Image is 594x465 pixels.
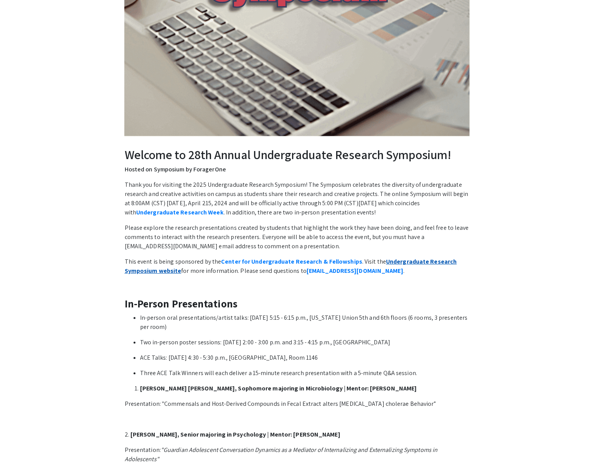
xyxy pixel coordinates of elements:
p: This event is being sponsored by the . Visit the for more information. Please send questions to . [125,257,470,276]
strong: [PERSON_NAME] [PERSON_NAME], Sophomore majoring in Microbiology | Mentor: [PERSON_NAME] [140,384,417,392]
a: Center for Undergraduate Research & Fellowships [221,257,362,266]
a: Undergraduate Research Week [136,208,224,216]
li: In-person oral presentations/artist talks: [DATE] 5:15 - 6:15 p.m., [US_STATE] Union 5th and 6th ... [140,313,470,332]
em: " [157,455,159,463]
a: [EMAIL_ADDRESS][DOMAIN_NAME] [307,267,403,275]
strong: In-Person Presentations [125,296,238,311]
strong: [PERSON_NAME], Senior majoring in Psychology | Mentor: [PERSON_NAME] [130,430,340,438]
iframe: Chat [6,430,33,459]
li: Two in-person poster sessions: [DATE] 2:00 - 3:00 p.m. and 3:15 - 4:15 p.m., [GEOGRAPHIC_DATA] [140,338,470,347]
p: Hosted on Symposium by ForagerOne [125,165,470,174]
span: 2. [125,430,129,438]
h2: Welcome to 28th Annual Undergraduate Research Symposium! [125,147,470,162]
p: Thank you for visiting the 2025 Undergraduate Research Symposium! The Symposium celebrates the di... [125,180,470,217]
span: Presentation: [125,446,438,463]
span: Presentation: "Commensals and Host-Derived Compounds in Fecal Extract alters [MEDICAL_DATA] chole... [125,400,436,408]
span: Three ACE Talk Winners will each deliver a 15-minute research presentation with a 5-minute Q&A se... [140,369,417,377]
em: "Guardian Adolescent Conversation Dynamics as a Mediator of Internalizing and Externalizing Sympt... [125,446,438,463]
p: Please explore the research presentations created by students that highlight the work they have b... [125,223,470,251]
li: ACE Talks: [DATE] 4:30 - 5:30 p.m., [GEOGRAPHIC_DATA], Room 1146 [140,353,470,362]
